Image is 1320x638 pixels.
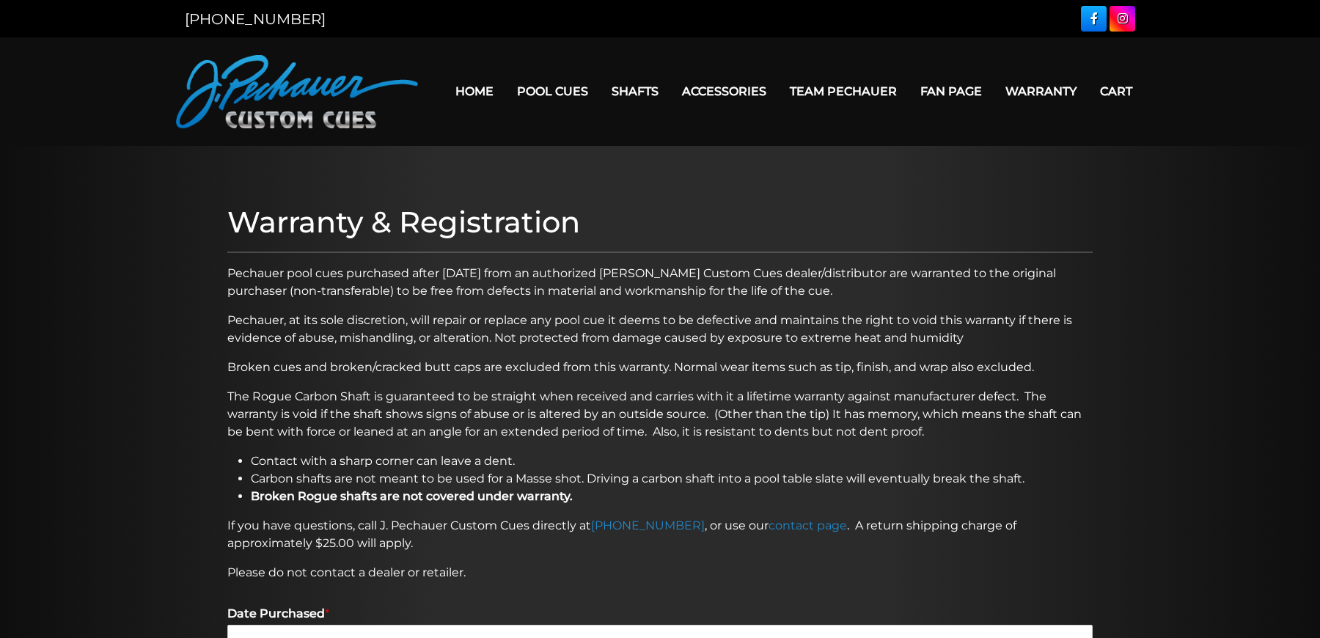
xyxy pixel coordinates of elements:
[505,73,600,110] a: Pool Cues
[994,73,1088,110] a: Warranty
[227,359,1093,376] p: Broken cues and broken/cracked butt caps are excluded from this warranty. Normal wear items such ...
[670,73,778,110] a: Accessories
[227,312,1093,347] p: Pechauer, at its sole discretion, will repair or replace any pool cue it deems to be defective an...
[909,73,994,110] a: Fan Page
[769,518,847,532] a: contact page
[251,470,1093,488] li: Carbon shafts are not meant to be used for a Masse shot. Driving a carbon shaft into a pool table...
[227,564,1093,582] p: Please do not contact a dealer or retailer.
[227,205,1093,240] h1: Warranty & Registration
[185,10,326,28] a: [PHONE_NUMBER]
[778,73,909,110] a: Team Pechauer
[227,606,1093,622] label: Date Purchased
[1088,73,1144,110] a: Cart
[227,388,1093,441] p: The Rogue Carbon Shaft is guaranteed to be straight when received and carries with it a lifetime ...
[444,73,505,110] a: Home
[227,265,1093,300] p: Pechauer pool cues purchased after [DATE] from an authorized [PERSON_NAME] Custom Cues dealer/dis...
[591,518,705,532] a: [PHONE_NUMBER]
[227,517,1093,552] p: If you have questions, call J. Pechauer Custom Cues directly at , or use our . A return shipping ...
[251,489,573,503] strong: Broken Rogue shafts are not covered under warranty.
[600,73,670,110] a: Shafts
[251,452,1093,470] li: Contact with a sharp corner can leave a dent.
[176,55,418,128] img: Pechauer Custom Cues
